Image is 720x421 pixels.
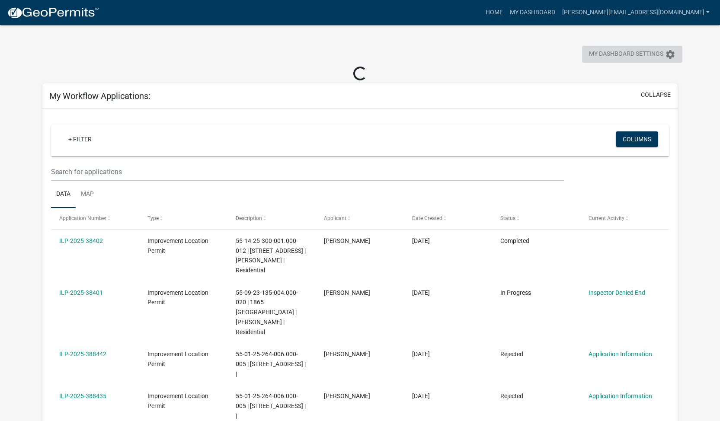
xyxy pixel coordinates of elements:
[324,289,370,296] span: Belkis Neighbors
[324,351,370,357] span: Belkis Neighbors
[236,237,306,274] span: 55-14-25-300-001.000-012 | 8503 E POND RD | Belkis Neighbors | Residential
[59,351,106,357] a: ILP-2025-388442
[582,46,682,63] button: My Dashboard Settingssettings
[580,208,669,229] datatable-header-cell: Current Activity
[412,237,430,244] span: 05/23/2025
[59,215,106,221] span: Application Number
[316,208,404,229] datatable-header-cell: Applicant
[51,208,139,229] datatable-header-cell: Application Number
[412,392,430,399] span: 03/12/2025
[324,215,346,221] span: Applicant
[616,131,658,147] button: Columns
[500,351,523,357] span: Rejected
[59,289,103,296] a: ILP-2025-38401
[236,289,298,335] span: 55-09-23-135-004.000-020 | 1865 RED FOX COURT EAST | Belkis Neighbors | Residential
[500,392,523,399] span: Rejected
[227,208,316,229] datatable-header-cell: Description
[59,237,103,244] a: ILP-2025-38402
[589,392,652,399] a: Application Information
[589,215,624,221] span: Current Activity
[49,91,150,101] h5: My Workflow Applications:
[51,181,76,208] a: Data
[500,237,529,244] span: Completed
[236,351,306,377] span: 55-01-25-264-006.000-005 | 204 SOLOMON ST | |
[236,215,262,221] span: Description
[506,4,559,21] a: My Dashboard
[324,392,370,399] span: Belkis Neighbors
[51,163,563,181] input: Search for applications
[139,208,227,229] datatable-header-cell: Type
[482,4,506,21] a: Home
[589,351,652,357] a: Application Information
[589,289,645,296] a: Inspector Denied End
[641,90,671,99] button: collapse
[500,215,515,221] span: Status
[76,181,99,208] a: Map
[147,215,159,221] span: Type
[147,237,208,254] span: Improvement Location Permit
[500,289,531,296] span: In Progress
[61,131,99,147] a: + Filter
[236,392,306,419] span: 55-01-25-264-006.000-005 | 204 SOLOMON ST | |
[404,208,492,229] datatable-header-cell: Date Created
[412,215,442,221] span: Date Created
[492,208,580,229] datatable-header-cell: Status
[147,392,208,409] span: Improvement Location Permit
[147,289,208,306] span: Improvement Location Permit
[147,351,208,367] span: Improvement Location Permit
[559,4,713,21] a: [PERSON_NAME][EMAIL_ADDRESS][DOMAIN_NAME]
[59,392,106,399] a: ILP-2025-388435
[665,49,675,60] i: settings
[412,289,430,296] span: 05/21/2025
[589,49,663,60] span: My Dashboard Settings
[324,237,370,244] span: Belkis Neighbors
[412,351,430,357] span: 03/12/2025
